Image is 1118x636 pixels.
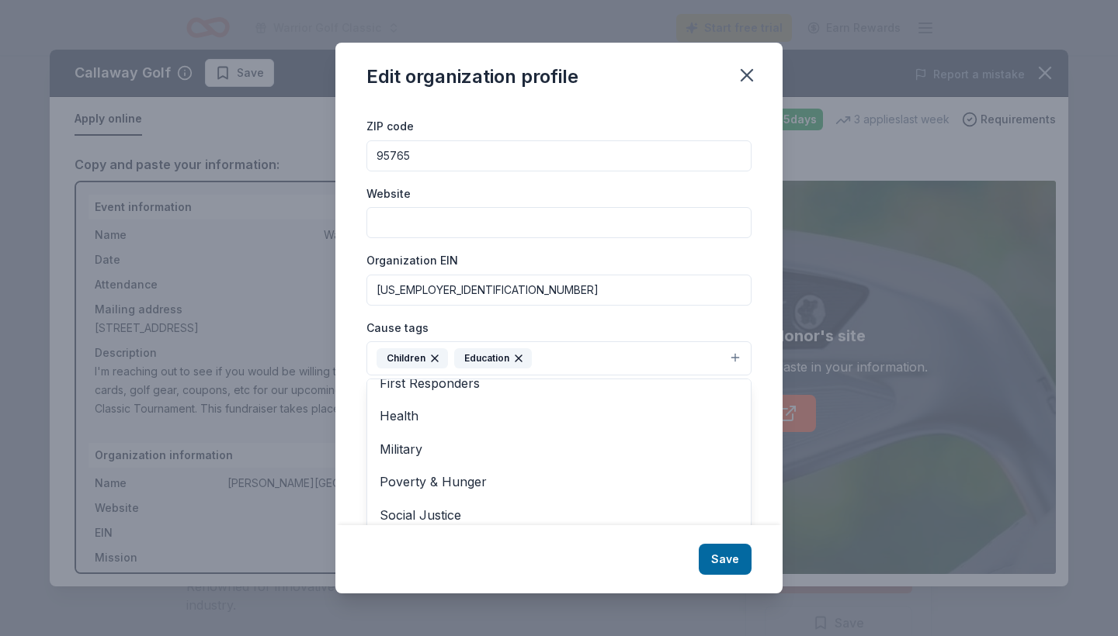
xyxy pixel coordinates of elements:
[380,472,738,492] span: Poverty & Hunger
[454,348,532,368] div: Education
[380,505,738,525] span: Social Justice
[380,406,738,426] span: Health
[366,341,752,375] button: ChildrenEducation
[377,348,448,368] div: Children
[380,439,738,459] span: Military
[380,373,738,393] span: First Responders
[366,378,752,565] div: ChildrenEducation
